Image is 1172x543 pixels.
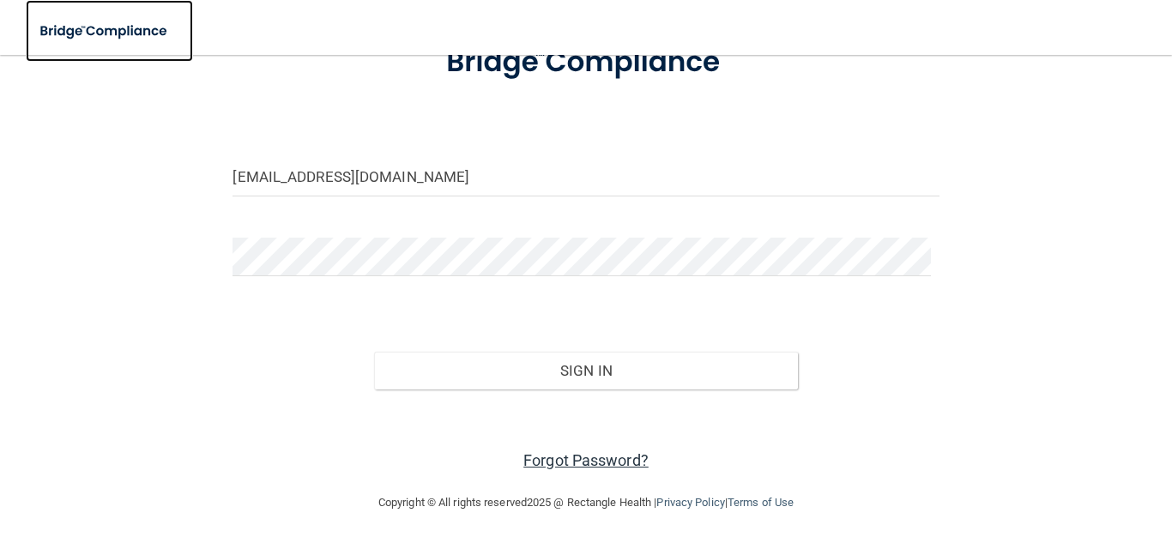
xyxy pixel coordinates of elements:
button: Sign In [374,352,798,389]
img: bridge_compliance_login_screen.278c3ca4.svg [416,25,757,100]
div: Copyright © All rights reserved 2025 @ Rectangle Health | | [273,475,899,530]
img: bridge_compliance_login_screen.278c3ca4.svg [26,14,184,49]
a: Privacy Policy [656,496,724,509]
a: Forgot Password? [523,451,649,469]
input: Email [233,158,939,196]
a: Terms of Use [728,496,794,509]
